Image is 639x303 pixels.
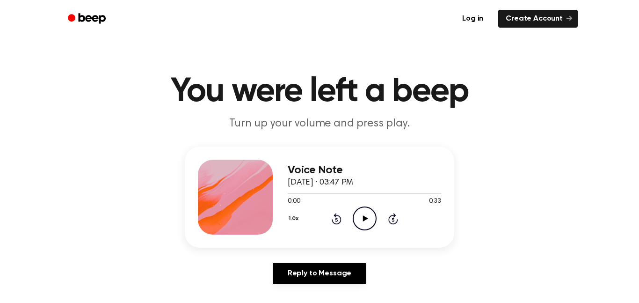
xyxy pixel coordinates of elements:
[140,116,499,132] p: Turn up your volume and press play.
[288,197,300,207] span: 0:00
[288,164,441,177] h3: Voice Note
[80,75,559,109] h1: You were left a beep
[288,178,353,187] span: [DATE] · 03:47 PM
[429,197,441,207] span: 0:33
[273,263,366,284] a: Reply to Message
[453,8,493,30] a: Log in
[498,10,578,28] a: Create Account
[288,211,302,227] button: 1.0x
[61,10,114,28] a: Beep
